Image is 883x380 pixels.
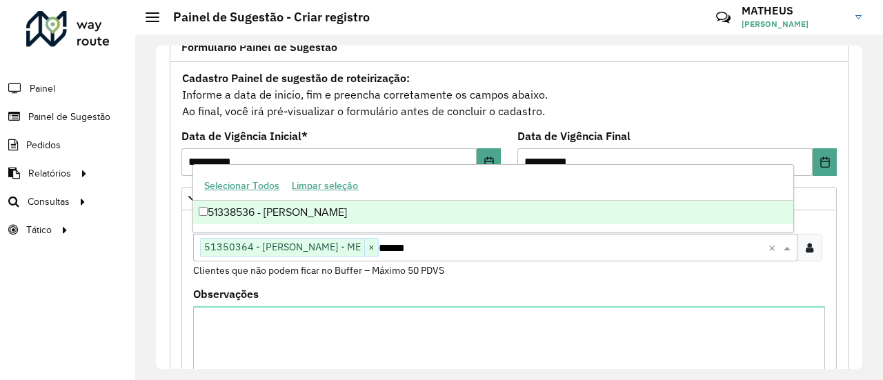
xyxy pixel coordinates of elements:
span: Pedidos [26,138,61,152]
label: Data de Vigência Inicial [181,128,308,144]
span: Consultas [28,194,70,209]
div: Informe a data de inicio, fim e preencha corretamente os campos abaixo. Ao final, você irá pré-vi... [181,69,837,120]
span: × [364,239,378,256]
button: Choose Date [813,148,837,176]
span: Painel de Sugestão [28,110,110,124]
ng-dropdown-panel: Options list [192,164,793,232]
span: [PERSON_NAME] [742,18,845,30]
span: Clear all [768,239,780,256]
div: 51338536 - [PERSON_NAME] [193,201,793,224]
span: Formulário Painel de Sugestão [181,41,337,52]
button: Choose Date [477,148,501,176]
span: Tático [26,223,52,237]
a: Priorizar Cliente - Não podem ficar no buffer [181,187,837,210]
a: Contato Rápido [708,3,738,32]
strong: Cadastro Painel de sugestão de roteirização: [182,71,410,85]
label: Data de Vigência Final [517,128,631,144]
span: Painel [30,81,55,96]
small: Clientes que não podem ficar no Buffer – Máximo 50 PDVS [193,264,444,277]
button: Selecionar Todos [198,175,286,197]
h2: Painel de Sugestão - Criar registro [159,10,370,25]
span: Relatórios [28,166,71,181]
span: 51350364 - [PERSON_NAME] - ME [201,239,364,255]
label: Observações [193,286,259,302]
button: Limpar seleção [286,175,364,197]
h3: MATHEUS [742,4,845,17]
